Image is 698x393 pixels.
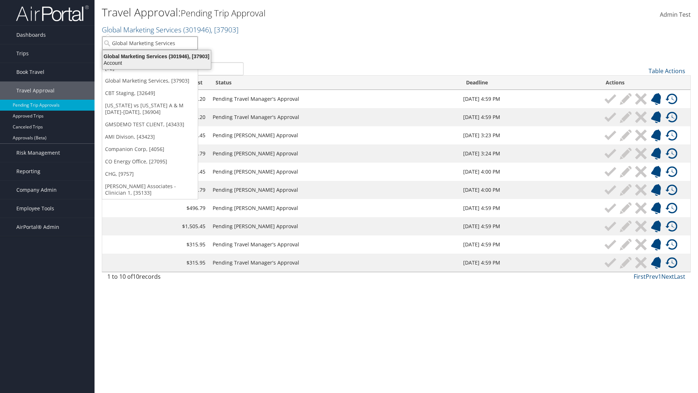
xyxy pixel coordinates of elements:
a: First [634,273,646,281]
a: Approve [603,239,618,250]
span: Trips [16,44,29,63]
img: ta-modify-inactive.png [620,166,631,178]
td: [DATE] 3:24 PM [460,144,599,163]
td: Pending [PERSON_NAME] Approval [209,126,460,144]
p: Filter: [102,38,494,48]
a: View History [664,239,679,250]
span: Book Travel [16,63,44,81]
img: ta-remind.png [650,202,662,214]
a: Approve [603,148,618,159]
th: Deadline: activate to sort column descending [460,76,599,90]
td: [DATE] 4:00 PM [460,163,599,181]
img: ta-history.png [666,166,677,178]
td: Pending Travel Manager's Approval [209,235,460,254]
a: Remind [649,257,664,269]
a: CHG, [9757] [102,168,198,180]
td: $315.95 [125,235,209,254]
a: Modify [618,166,633,178]
img: ta-remind.png [650,130,662,141]
img: ta-remind.png [650,166,662,178]
small: Pending Trip Approval [181,7,265,19]
img: ta-history.png [666,202,677,214]
a: View History [664,166,679,178]
img: ta-cancel-inactive.png [635,239,647,250]
img: ta-history.png [666,257,677,269]
a: Cancel [633,202,649,214]
h1: Travel Approval: [102,5,494,20]
img: ta-approve-inactive.png [605,221,616,232]
img: ta-modify-inactive.png [620,202,631,214]
img: ta-history.png [666,130,677,141]
img: ta-modify-inactive.png [620,184,631,196]
a: AMI Divison, [43423] [102,131,198,143]
img: ta-history.png [666,111,677,123]
a: Approve [603,111,618,123]
a: Cancel [633,93,649,105]
img: ta-remind.png [650,148,662,159]
td: [DATE] 4:59 PM [460,235,599,254]
span: Dashboards [16,26,46,44]
td: $496.79 [125,199,209,217]
img: ta-modify-inactive.png [620,111,631,123]
a: Modify [618,257,633,269]
a: Approve [603,93,618,105]
img: ta-remind.png [650,221,662,232]
img: ta-remind.png [650,184,662,196]
a: View History [664,93,679,105]
td: Pending Travel Manager's Approval [209,108,460,126]
img: ta-cancel-inactive.png [635,166,647,178]
span: Company Admin [16,181,57,199]
th: Status: activate to sort column ascending [209,76,460,90]
img: ta-approve-inactive.png [605,93,616,105]
div: Global Marketing Services (301946), [37903] [98,53,215,60]
a: Modify [618,184,633,196]
img: ta-cancel-inactive.png [635,148,647,159]
span: ( 301946 ) [183,25,211,35]
img: ta-approve-inactive.png [605,166,616,178]
a: View History [664,148,679,159]
img: ta-remind.png [650,111,662,123]
a: Modify [618,148,633,159]
a: Cancel [633,184,649,196]
img: ta-modify-inactive.png [620,130,631,141]
td: [DATE] 4:59 PM [460,217,599,235]
img: ta-cancel-inactive.png [635,184,647,196]
img: ta-history.png [666,184,677,196]
a: Cancel [633,239,649,250]
img: ta-remind.png [650,93,662,105]
a: View History [664,111,679,123]
img: ta-modify-inactive.png [620,239,631,250]
td: $1,505.45 [125,217,209,235]
a: View History [664,130,679,141]
a: Approve [603,130,618,141]
a: View History [664,184,679,196]
a: Remind [649,148,664,159]
td: Pending [PERSON_NAME] Approval [209,181,460,199]
img: ta-modify-inactive.png [620,257,631,269]
a: Prev [646,273,658,281]
div: Account [98,60,215,66]
a: Admin Test [660,4,691,26]
a: Companion Corp, [4056] [102,143,198,155]
img: ta-remind.png [650,239,662,250]
img: ta-approve-inactive.png [605,257,616,269]
img: ta-approve-inactive.png [605,148,616,159]
a: Remind [649,239,664,250]
img: ta-cancel-inactive.png [635,111,647,123]
a: CBT Staging, [32649] [102,87,198,99]
a: Cancel [633,111,649,123]
span: Risk Management [16,144,60,162]
img: ta-approve-inactive.png [605,184,616,196]
a: GMSDEMO TEST CLIENT, [43433] [102,118,198,131]
td: Pending [PERSON_NAME] Approval [209,163,460,181]
span: Admin Test [660,11,691,19]
input: Search Accounts [102,36,198,50]
a: Next [661,273,674,281]
img: ta-approve-inactive.png [605,239,616,250]
a: Cancel [633,148,649,159]
td: Pending [PERSON_NAME] Approval [209,144,460,163]
a: [US_STATE] vs [US_STATE] A & M [DATE]-[DATE], [36904] [102,99,198,118]
a: Approve [603,221,618,232]
img: ta-history.png [666,221,677,232]
a: Cancel [633,166,649,178]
